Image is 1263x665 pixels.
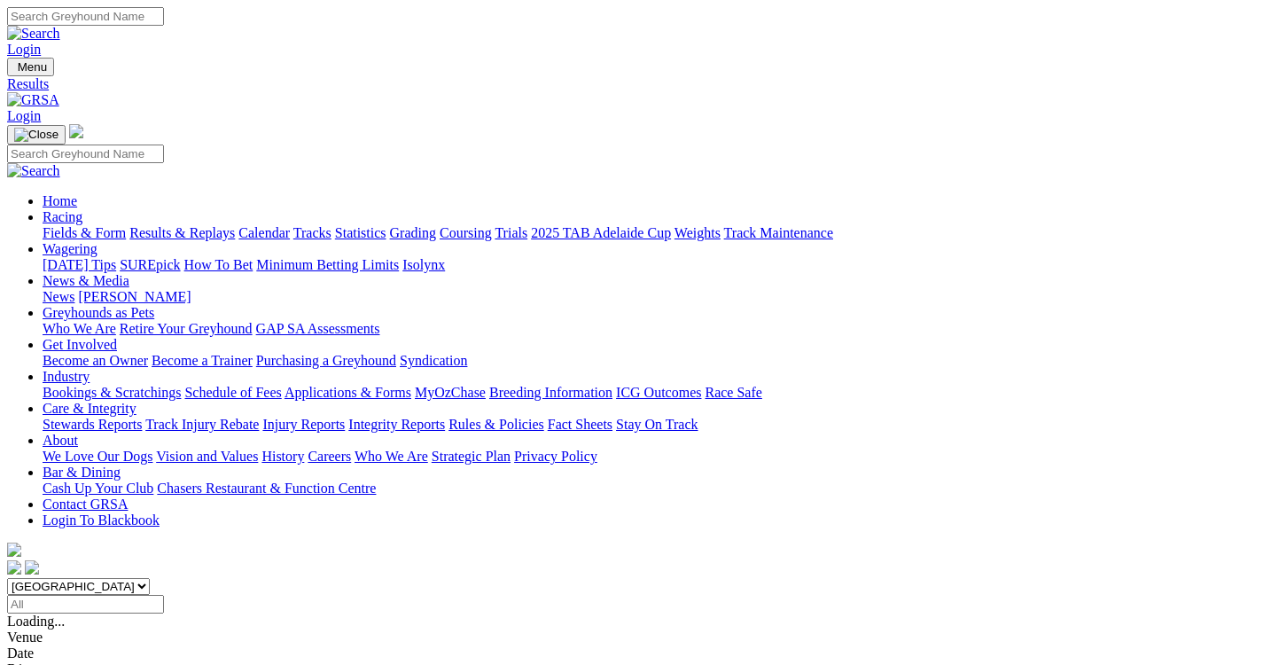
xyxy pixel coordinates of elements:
[616,385,701,400] a: ICG Outcomes
[415,385,486,400] a: MyOzChase
[531,225,671,240] a: 2025 TAB Adelaide Cup
[335,225,386,240] a: Statistics
[145,417,259,432] a: Track Injury Rebate
[43,417,1256,433] div: Care & Integrity
[152,353,253,368] a: Become a Trainer
[390,225,436,240] a: Grading
[308,449,351,464] a: Careers
[7,560,21,575] img: facebook.svg
[348,417,445,432] a: Integrity Reports
[440,225,492,240] a: Coursing
[7,108,41,123] a: Login
[495,225,527,240] a: Trials
[548,417,612,432] a: Fact Sheets
[120,257,180,272] a: SUREpick
[724,225,833,240] a: Track Maintenance
[156,449,258,464] a: Vision and Values
[448,417,544,432] a: Rules & Policies
[7,614,65,629] span: Loading...
[43,385,181,400] a: Bookings & Scratchings
[256,321,380,336] a: GAP SA Assessments
[25,560,39,575] img: twitter.svg
[400,353,467,368] a: Syndication
[7,26,60,42] img: Search
[7,543,21,557] img: logo-grsa-white.png
[43,401,136,416] a: Care & Integrity
[43,353,148,368] a: Become an Owner
[43,257,116,272] a: [DATE] Tips
[184,385,281,400] a: Schedule of Fees
[43,337,117,352] a: Get Involved
[43,481,1256,497] div: Bar & Dining
[120,321,253,336] a: Retire Your Greyhound
[43,369,90,384] a: Industry
[355,449,428,464] a: Who We Are
[261,449,304,464] a: History
[43,305,154,320] a: Greyhounds as Pets
[705,385,761,400] a: Race Safe
[43,353,1256,369] div: Get Involved
[293,225,331,240] a: Tracks
[43,321,1256,337] div: Greyhounds as Pets
[7,163,60,179] img: Search
[402,257,445,272] a: Isolynx
[43,465,121,480] a: Bar & Dining
[43,433,78,448] a: About
[43,257,1256,273] div: Wagering
[514,449,597,464] a: Privacy Policy
[256,257,399,272] a: Minimum Betting Limits
[184,257,253,272] a: How To Bet
[157,481,376,496] a: Chasers Restaurant & Function Centre
[18,60,47,74] span: Menu
[616,417,698,432] a: Stay On Track
[14,128,58,142] img: Close
[7,630,1256,645] div: Venue
[43,385,1256,401] div: Industry
[238,225,290,240] a: Calendar
[43,449,152,464] a: We Love Our Dogs
[43,481,153,496] a: Cash Up Your Club
[7,125,66,145] button: Toggle navigation
[43,209,82,224] a: Racing
[43,273,129,288] a: News & Media
[43,449,1256,465] div: About
[489,385,612,400] a: Breeding Information
[256,353,396,368] a: Purchasing a Greyhound
[7,645,1256,661] div: Date
[43,512,160,528] a: Login To Blackbook
[285,385,411,400] a: Applications & Forms
[7,595,164,614] input: Select date
[262,417,345,432] a: Injury Reports
[43,193,77,208] a: Home
[674,225,721,240] a: Weights
[7,42,41,57] a: Login
[43,241,97,256] a: Wagering
[43,417,142,432] a: Stewards Reports
[43,321,116,336] a: Who We Are
[78,289,191,304] a: [PERSON_NAME]
[7,76,1256,92] a: Results
[43,289,1256,305] div: News & Media
[43,225,1256,241] div: Racing
[43,225,126,240] a: Fields & Form
[129,225,235,240] a: Results & Replays
[69,124,83,138] img: logo-grsa-white.png
[43,289,74,304] a: News
[7,145,164,163] input: Search
[43,497,128,512] a: Contact GRSA
[7,92,59,108] img: GRSA
[7,58,54,76] button: Toggle navigation
[432,449,511,464] a: Strategic Plan
[7,7,164,26] input: Search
